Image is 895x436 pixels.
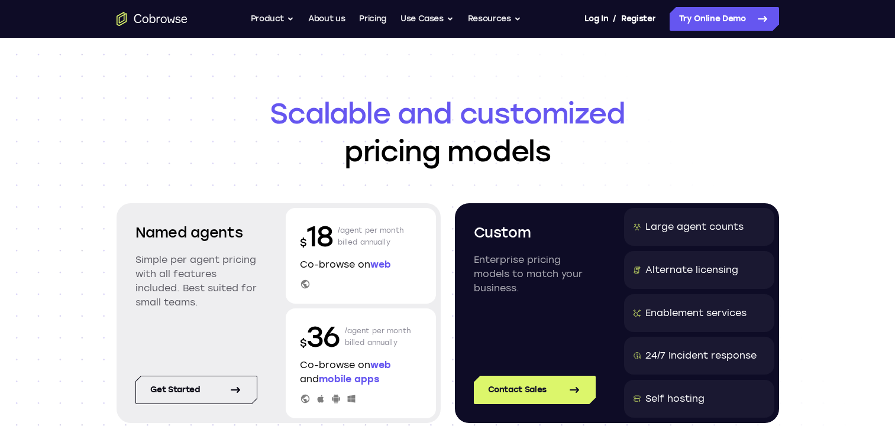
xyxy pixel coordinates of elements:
button: Use Cases [400,7,454,31]
span: $ [300,236,307,249]
div: Large agent counts [645,220,744,234]
a: Log In [584,7,608,31]
h1: pricing models [117,95,779,170]
div: Alternate licensing [645,263,738,277]
div: Enablement services [645,306,747,320]
a: Get started [135,376,257,404]
a: Contact Sales [474,376,596,404]
p: 36 [300,318,340,356]
p: Co-browse on and [300,358,422,386]
p: /agent per month billed annually [338,217,404,255]
h2: Custom [474,222,596,243]
span: $ [300,337,307,350]
div: Self hosting [645,392,705,406]
a: Try Online Demo [670,7,779,31]
p: Simple per agent pricing with all features included. Best suited for small teams. [135,253,257,310]
p: Enterprise pricing models to match your business. [474,253,596,295]
a: Go to the home page [117,12,188,26]
a: Register [621,7,655,31]
p: /agent per month billed annually [345,318,411,356]
button: Product [251,7,295,31]
span: web [370,359,391,370]
a: Pricing [359,7,386,31]
a: About us [308,7,345,31]
span: / [613,12,616,26]
h2: Named agents [135,222,257,243]
span: Scalable and customized [117,95,779,132]
div: 24/7 Incident response [645,349,757,363]
span: web [370,259,391,270]
p: Co-browse on [300,258,422,272]
p: 18 [300,217,333,255]
button: Resources [468,7,521,31]
span: mobile apps [319,373,379,385]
